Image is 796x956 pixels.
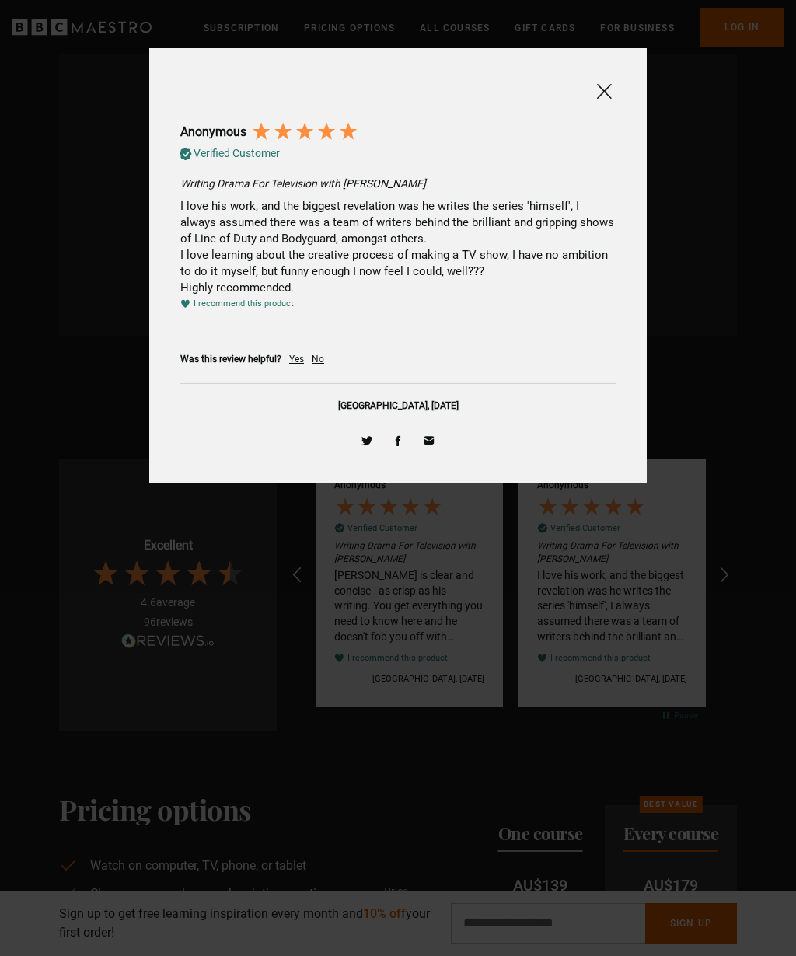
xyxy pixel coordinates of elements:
[194,298,294,309] div: I recommend this product
[250,120,359,142] div: 5 Stars
[180,198,616,296] div: I love his work, and the biggest revelation was he writes the series 'himself', I always assumed ...
[289,353,304,366] div: Yes, this review was helpful
[180,399,616,413] div: [GEOGRAPHIC_DATA], [DATE]
[417,428,441,452] a: Share via Email
[194,146,280,162] div: Verified Customer
[289,353,304,366] div: Yes
[312,353,324,366] div: No, this review was not helpful
[595,82,613,101] span: Close
[180,353,281,366] div: Was this review helpful?
[180,124,246,141] div: Anonymous
[180,177,426,190] span: Writing Drama For Television with [PERSON_NAME]
[312,353,324,366] div: No
[360,434,374,448] span: Share on Twitter
[391,434,405,448] span: Share on Facebook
